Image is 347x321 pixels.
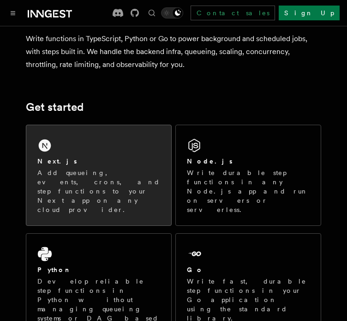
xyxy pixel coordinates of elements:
h2: Node.js [187,157,233,166]
button: Find something... [146,7,157,18]
h2: Python [37,265,72,274]
a: Get started [26,101,84,114]
button: Toggle navigation [7,7,18,18]
a: Sign Up [279,6,340,20]
a: Contact sales [191,6,275,20]
p: Write functions in TypeScript, Python or Go to power background and scheduled jobs, with steps bu... [26,32,321,71]
a: Node.jsWrite durable step functions in any Node.js app and run on servers or serverless. [175,125,321,226]
h2: Go [187,265,203,274]
p: Write durable step functions in any Node.js app and run on servers or serverless. [187,168,310,214]
a: Next.jsAdd queueing, events, crons, and step functions to your Next app on any cloud provider. [26,125,172,226]
h2: Next.js [37,157,77,166]
button: Toggle dark mode [161,7,183,18]
p: Add queueing, events, crons, and step functions to your Next app on any cloud provider. [37,168,160,214]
